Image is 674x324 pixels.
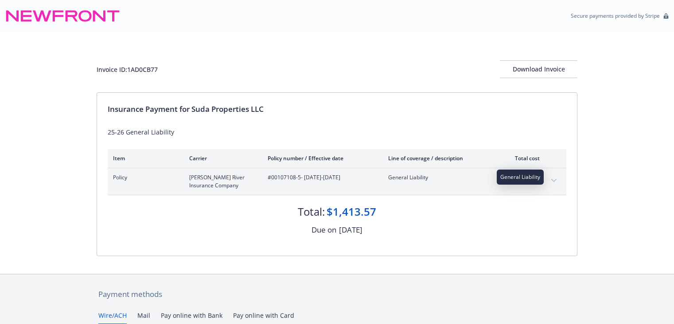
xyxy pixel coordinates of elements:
[268,174,374,182] span: #00107108-5 - [DATE]-[DATE]
[113,154,175,162] div: Item
[500,61,577,78] div: Download Invoice
[388,174,492,182] span: General Liability
[571,12,660,20] p: Secure payments provided by Stripe
[547,174,561,188] button: expand content
[108,103,566,115] div: Insurance Payment for Suda Properties LLC
[113,174,175,182] span: Policy
[108,168,566,195] div: Policy[PERSON_NAME] River Insurance Company#00107108-5- [DATE]-[DATE]General Liability$1,413.57ex...
[500,60,577,78] button: Download Invoice
[312,224,336,236] div: Due on
[108,127,566,137] div: 25-26 General Liability
[327,204,376,219] div: $1,413.57
[189,154,253,162] div: Carrier
[189,174,253,190] span: [PERSON_NAME] River Insurance Company
[268,154,374,162] div: Policy number / Effective date
[298,204,325,219] div: Total:
[97,65,158,74] div: Invoice ID: 1AD0CB77
[506,154,540,162] div: Total cost
[388,154,492,162] div: Line of coverage / description
[98,288,576,300] div: Payment methods
[339,224,362,236] div: [DATE]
